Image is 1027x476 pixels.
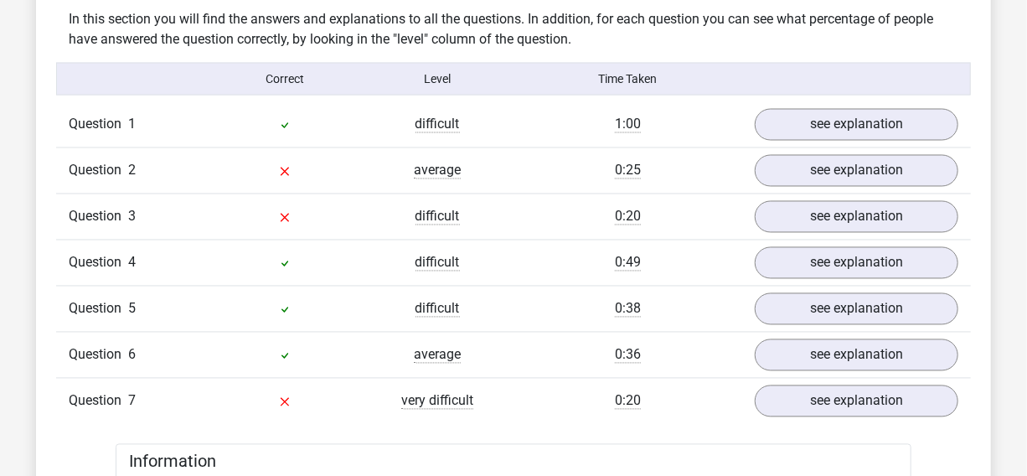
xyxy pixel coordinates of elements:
span: 4 [128,255,136,271]
span: Question [69,115,128,135]
div: Time Taken [513,70,742,88]
a: see explanation [755,155,958,187]
div: Correct [209,70,362,88]
span: 0:20 [615,209,641,225]
span: 0:25 [615,163,641,179]
span: difficult [415,255,460,272]
span: 0:38 [615,301,641,318]
span: Question [69,207,128,227]
span: average [414,347,461,364]
span: average [414,163,461,179]
span: 3 [128,209,136,225]
span: very difficult [401,393,473,410]
span: Question [69,299,128,319]
span: difficult [415,209,460,225]
span: 1 [128,116,136,132]
span: Question [69,161,128,181]
span: 0:20 [615,393,641,410]
a: see explanation [755,247,958,279]
a: see explanation [755,293,958,325]
div: In this section you will find the answers and explanations to all the questions. In addition, for... [56,9,971,49]
span: difficult [415,116,460,133]
span: Question [69,345,128,365]
span: Question [69,391,128,411]
span: 5 [128,301,136,317]
span: 6 [128,347,136,363]
span: 1:00 [615,116,641,133]
span: Question [69,253,128,273]
a: see explanation [755,201,958,233]
span: 2 [128,163,136,178]
h5: Information [129,452,898,472]
span: 0:49 [615,255,641,272]
a: see explanation [755,339,958,371]
span: difficult [415,301,460,318]
span: 0:36 [615,347,641,364]
div: Level [361,70,513,88]
a: see explanation [755,385,958,417]
a: see explanation [755,109,958,141]
span: 7 [128,393,136,409]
